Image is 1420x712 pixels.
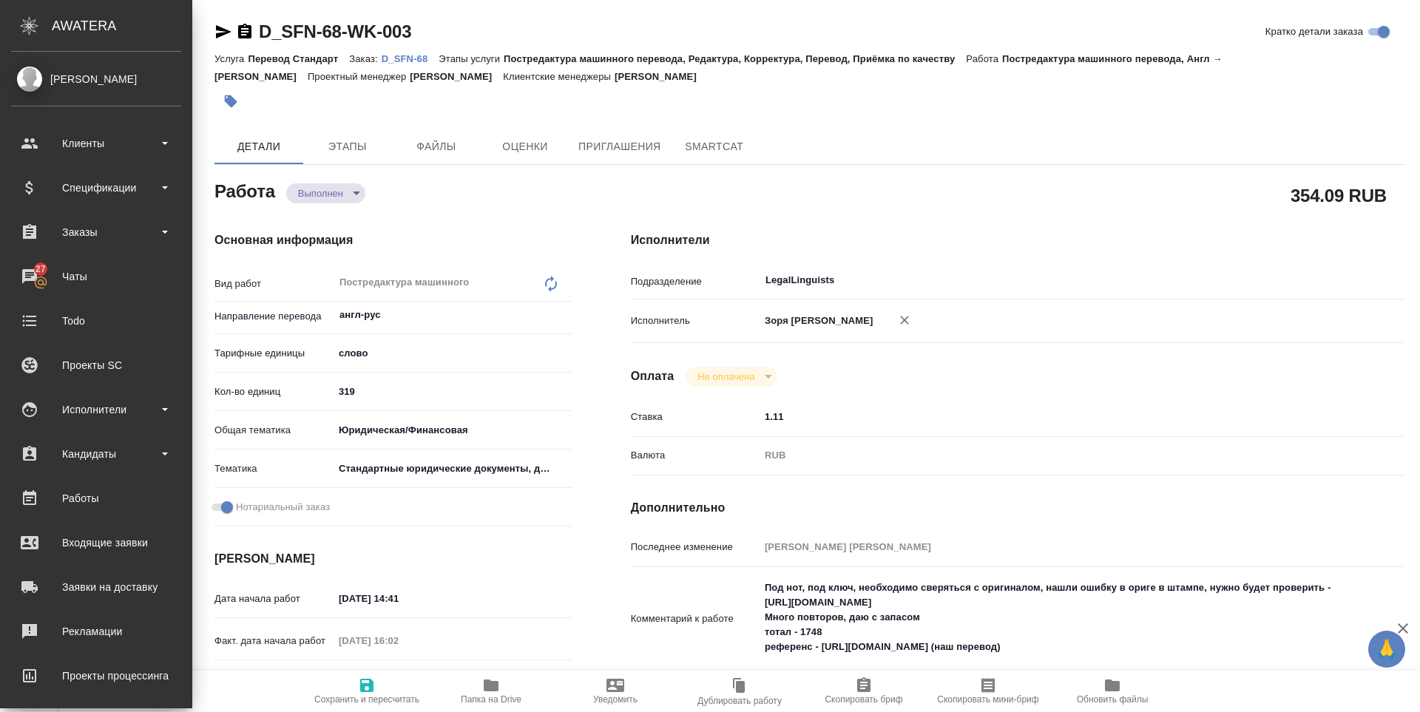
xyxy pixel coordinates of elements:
[214,231,572,249] h4: Основная информация
[11,354,181,376] div: Проекты SC
[4,657,189,694] a: Проекты процессинга
[334,418,572,443] div: Юридическая/Финансовая
[11,665,181,687] div: Проекты процессинга
[27,262,55,277] span: 27
[214,346,334,361] p: Тарифные единицы
[686,367,777,387] div: Выполнен
[593,694,638,705] span: Уведомить
[578,138,661,156] span: Приглашения
[760,443,1339,468] div: RUB
[926,671,1050,712] button: Скопировать мини-бриф
[11,443,181,465] div: Кандидаты
[760,313,873,328] p: Зоря [PERSON_NAME]
[693,370,759,383] button: Не оплачена
[312,138,383,156] span: Этапы
[214,423,334,438] p: Общая тематика
[214,634,334,648] p: Факт. дата начала работ
[802,671,926,712] button: Скопировать бриф
[314,694,419,705] span: Сохранить и пересчитать
[214,85,247,118] button: Добавить тэг
[294,187,348,200] button: Выполнен
[1265,24,1363,39] span: Кратко детали заказа
[308,71,410,82] p: Проектный менеджер
[631,448,760,463] p: Валюта
[1291,183,1387,208] h2: 354.09 RUB
[4,302,189,339] a: Todo
[615,71,708,82] p: [PERSON_NAME]
[11,576,181,598] div: Заявки на доставку
[382,52,439,64] a: D_SFN-68
[439,53,504,64] p: Этапы услуги
[214,177,275,203] h2: Работа
[697,696,782,706] span: Дублировать работу
[214,309,334,324] p: Направление перевода
[11,71,181,87] div: [PERSON_NAME]
[214,550,572,568] h4: [PERSON_NAME]
[631,274,760,289] p: Подразделение
[11,310,181,332] div: Todo
[334,381,572,402] input: ✎ Введи что-нибудь
[553,671,677,712] button: Уведомить
[1331,279,1334,282] button: Open
[564,313,567,316] button: Open
[490,138,561,156] span: Оценки
[382,53,439,64] p: D_SFN-68
[334,668,463,690] input: ✎ Введи что-нибудь
[631,611,760,626] p: Комментарий к работе
[236,23,254,41] button: Скопировать ссылку
[52,11,192,41] div: AWATERA
[334,630,463,651] input: Пустое поле
[11,221,181,243] div: Заказы
[825,694,902,705] span: Скопировать бриф
[4,524,189,561] a: Входящие заявки
[214,591,334,606] p: Дата начала работ
[334,456,572,481] div: Стандартные юридические документы, договоры, уставы
[760,406,1339,427] input: ✎ Введи что-нибудь
[11,532,181,554] div: Входящие заявки
[214,384,334,399] p: Кол-во единиц
[888,304,921,336] button: Удалить исполнителя
[4,258,189,295] a: 27Чаты
[1368,631,1405,668] button: 🙏
[236,500,330,515] span: Нотариальный заказ
[401,138,472,156] span: Файлы
[429,671,553,712] button: Папка на Drive
[214,277,334,291] p: Вид работ
[937,694,1038,705] span: Скопировать мини-бриф
[631,367,674,385] h4: Оплата
[11,132,181,155] div: Клиенты
[1374,634,1399,665] span: 🙏
[631,410,760,424] p: Ставка
[11,620,181,643] div: Рекламации
[503,71,615,82] p: Клиентские менеджеры
[223,138,294,156] span: Детали
[259,21,411,41] a: D_SFN-68-WK-003
[410,71,503,82] p: [PERSON_NAME]
[760,575,1339,660] textarea: Под нот, под ключ, необходимо сверяться с оригиналом, нашли ошибку в ориге в штампе, нужно будет ...
[504,53,966,64] p: Постредактура машинного перевода, Редактура, Корректура, Перевод, Приёмка по качеству
[4,347,189,384] a: Проекты SC
[677,671,802,712] button: Дублировать работу
[631,499,1404,517] h4: Дополнительно
[679,138,750,156] span: SmartCat
[214,23,232,41] button: Скопировать ссылку для ЯМессенджера
[11,265,181,288] div: Чаты
[214,461,334,476] p: Тематика
[461,694,521,705] span: Папка на Drive
[334,588,463,609] input: ✎ Введи что-нибудь
[11,177,181,199] div: Спецификации
[760,536,1339,557] input: Пустое поле
[1050,671,1174,712] button: Обновить файлы
[214,53,248,64] p: Услуга
[1077,694,1149,705] span: Обновить файлы
[966,53,1002,64] p: Работа
[334,341,572,366] div: слово
[11,399,181,421] div: Исполнители
[4,480,189,517] a: Работы
[631,313,760,328] p: Исполнитель
[631,231,1404,249] h4: Исполнители
[349,53,381,64] p: Заказ:
[286,183,365,203] div: Выполнен
[631,540,760,555] p: Последнее изменение
[305,671,429,712] button: Сохранить и пересчитать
